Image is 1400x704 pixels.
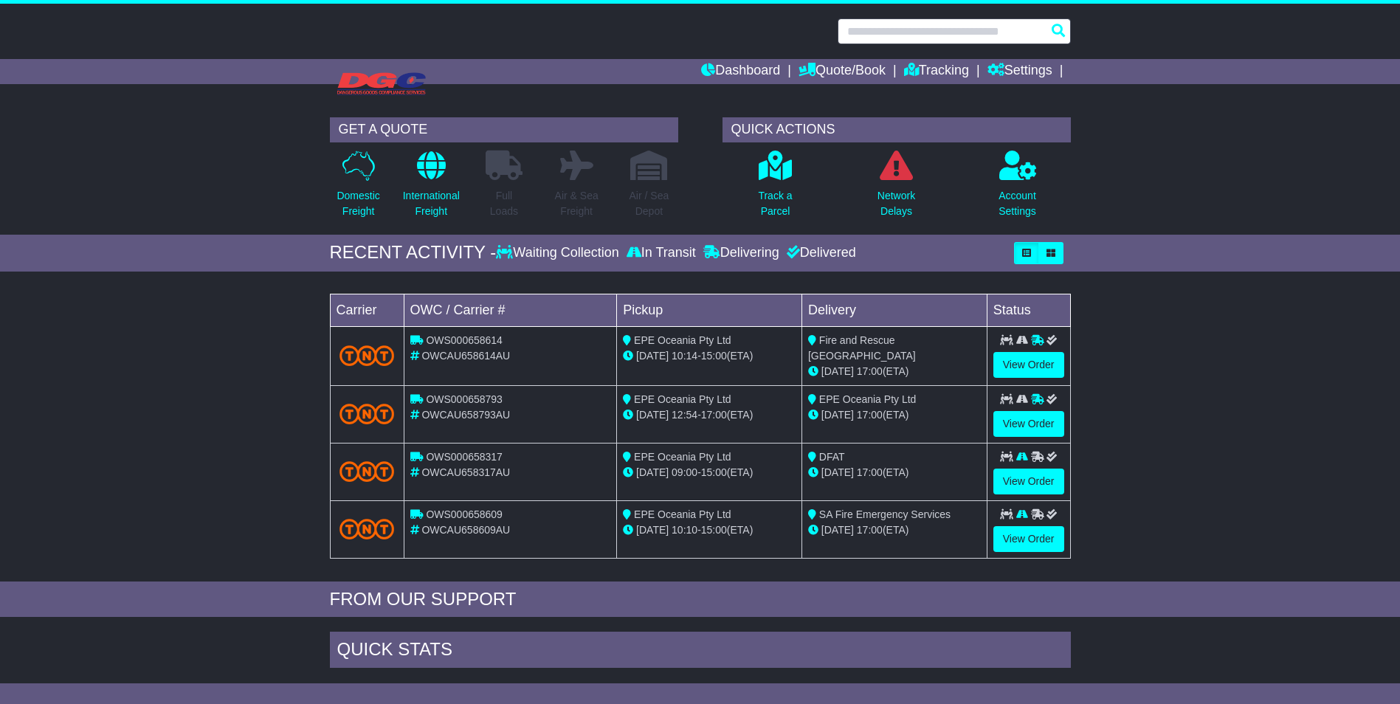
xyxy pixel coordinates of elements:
[808,522,981,538] div: (ETA)
[617,294,802,326] td: Pickup
[426,508,503,520] span: OWS000658609
[486,188,523,219] p: Full Loads
[904,59,969,84] a: Tracking
[336,150,380,227] a: DomesticFreight
[623,522,796,538] div: - (ETA)
[330,294,404,326] td: Carrier
[426,393,503,405] span: OWS000658793
[821,365,854,377] span: [DATE]
[857,409,883,421] span: 17:00
[857,466,883,478] span: 17:00
[496,245,622,261] div: Waiting Collection
[330,589,1071,610] div: FROM OUR SUPPORT
[623,407,796,423] div: - (ETA)
[819,393,917,405] span: EPE Oceania Pty Ltd
[821,524,854,536] span: [DATE]
[630,188,669,219] p: Air / Sea Depot
[723,117,1071,142] div: QUICK ACTIONS
[857,365,883,377] span: 17:00
[758,188,792,219] p: Track a Parcel
[672,350,697,362] span: 10:14
[821,466,854,478] span: [DATE]
[757,150,793,227] a: Track aParcel
[404,294,617,326] td: OWC / Carrier #
[877,188,915,219] p: Network Delays
[330,632,1071,672] div: Quick Stats
[877,150,916,227] a: NetworkDelays
[993,469,1064,494] a: View Order
[339,404,395,424] img: TNT_Domestic.png
[555,188,599,219] p: Air & Sea Freight
[634,393,731,405] span: EPE Oceania Pty Ltd
[993,352,1064,378] a: View Order
[636,466,669,478] span: [DATE]
[993,411,1064,437] a: View Order
[993,526,1064,552] a: View Order
[819,451,845,463] span: DFAT
[801,294,987,326] td: Delivery
[821,409,854,421] span: [DATE]
[339,519,395,539] img: TNT_Domestic.png
[672,409,697,421] span: 12:54
[402,150,461,227] a: InternationalFreight
[634,508,731,520] span: EPE Oceania Pty Ltd
[857,524,883,536] span: 17:00
[421,466,510,478] span: OWCAU658317AU
[339,461,395,481] img: TNT_Domestic.png
[808,364,981,379] div: (ETA)
[636,409,669,421] span: [DATE]
[672,466,697,478] span: 09:00
[999,188,1036,219] p: Account Settings
[701,59,780,84] a: Dashboard
[634,451,731,463] span: EPE Oceania Pty Ltd
[808,407,981,423] div: (ETA)
[426,451,503,463] span: OWS000658317
[623,245,700,261] div: In Transit
[426,334,503,346] span: OWS000658614
[339,345,395,365] img: TNT_Domestic.png
[819,508,951,520] span: SA Fire Emergency Services
[634,334,731,346] span: EPE Oceania Pty Ltd
[987,59,1052,84] a: Settings
[636,350,669,362] span: [DATE]
[701,524,727,536] span: 15:00
[337,188,379,219] p: Domestic Freight
[808,465,981,480] div: (ETA)
[783,245,856,261] div: Delivered
[421,409,510,421] span: OWCAU658793AU
[623,348,796,364] div: - (ETA)
[808,334,916,362] span: Fire and Rescue [GEOGRAPHIC_DATA]
[330,242,497,263] div: RECENT ACTIVITY -
[403,188,460,219] p: International Freight
[987,294,1070,326] td: Status
[701,350,727,362] span: 15:00
[330,117,678,142] div: GET A QUOTE
[421,350,510,362] span: OWCAU658614AU
[672,524,697,536] span: 10:10
[636,524,669,536] span: [DATE]
[799,59,886,84] a: Quote/Book
[701,409,727,421] span: 17:00
[998,150,1037,227] a: AccountSettings
[701,466,727,478] span: 15:00
[700,245,783,261] div: Delivering
[421,524,510,536] span: OWCAU658609AU
[623,465,796,480] div: - (ETA)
